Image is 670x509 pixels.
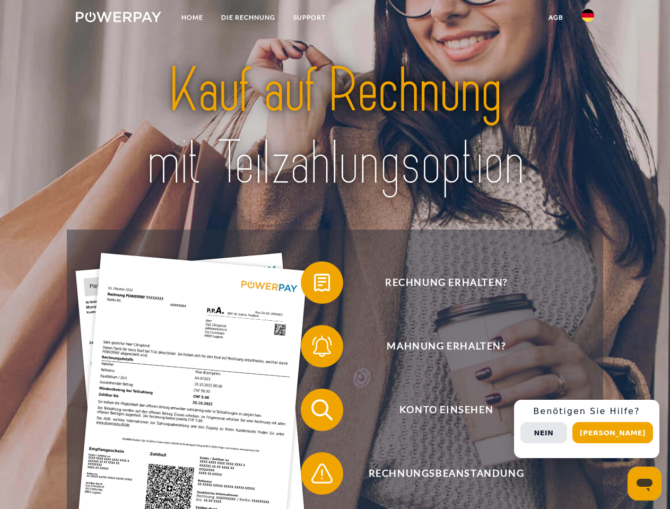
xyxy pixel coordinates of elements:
img: qb_bill.svg [309,269,335,296]
button: [PERSON_NAME] [572,422,653,443]
img: title-powerpay_de.svg [101,51,569,203]
a: agb [540,8,572,27]
h3: Benötigen Sie Hilfe? [520,406,653,417]
iframe: Schaltfläche zum Öffnen des Messaging-Fensters [628,467,662,501]
span: Rechnung erhalten? [316,261,576,304]
button: Nein [520,422,567,443]
span: Mahnung erhalten? [316,325,576,367]
button: Konto einsehen [301,389,577,431]
button: Rechnung erhalten? [301,261,577,304]
div: Schnellhilfe [514,400,659,458]
button: Rechnungsbeanstandung [301,452,577,495]
button: Mahnung erhalten? [301,325,577,367]
a: SUPPORT [284,8,335,27]
img: qb_bell.svg [309,333,335,359]
img: qb_warning.svg [309,460,335,487]
img: qb_search.svg [309,397,335,423]
span: Rechnungsbeanstandung [316,452,576,495]
img: logo-powerpay-white.svg [76,12,161,22]
a: Home [172,8,212,27]
img: de [581,9,594,22]
a: DIE RECHNUNG [212,8,284,27]
span: Konto einsehen [316,389,576,431]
